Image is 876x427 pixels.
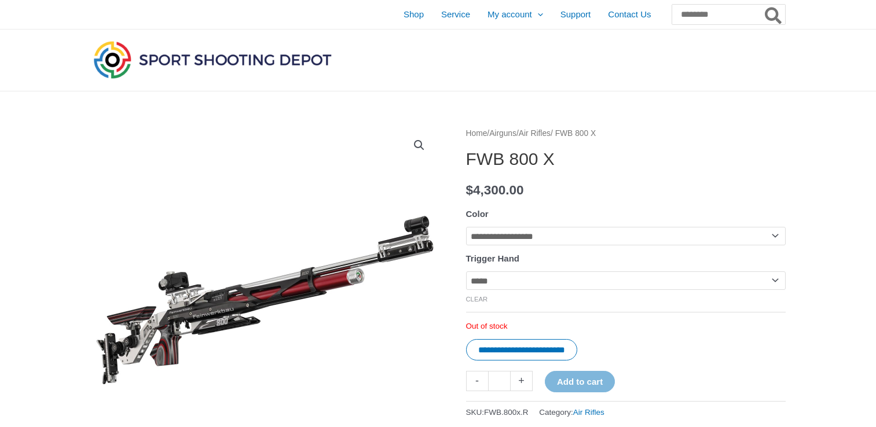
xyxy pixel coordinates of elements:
p: Out of stock [466,321,786,332]
input: Product quantity [488,371,511,391]
label: Trigger Hand [466,253,520,263]
a: View full-screen image gallery [409,135,430,156]
span: $ [466,183,474,197]
img: Sport Shooting Depot [91,38,334,81]
a: Air Rifles [519,129,551,138]
button: Add to cart [545,371,615,392]
span: SKU: [466,405,529,419]
a: Air Rifles [573,408,604,417]
label: Color [466,209,489,219]
nav: Breadcrumb [466,126,786,141]
a: - [466,371,488,391]
button: Search [763,5,785,24]
span: Category: [539,405,604,419]
a: Airguns [489,129,516,138]
a: Home [466,129,488,138]
h1: FWB 800 X [466,149,786,170]
a: Clear options [466,296,488,303]
span: FWB.800x.R [484,408,529,417]
a: + [511,371,533,391]
bdi: 4,300.00 [466,183,524,197]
